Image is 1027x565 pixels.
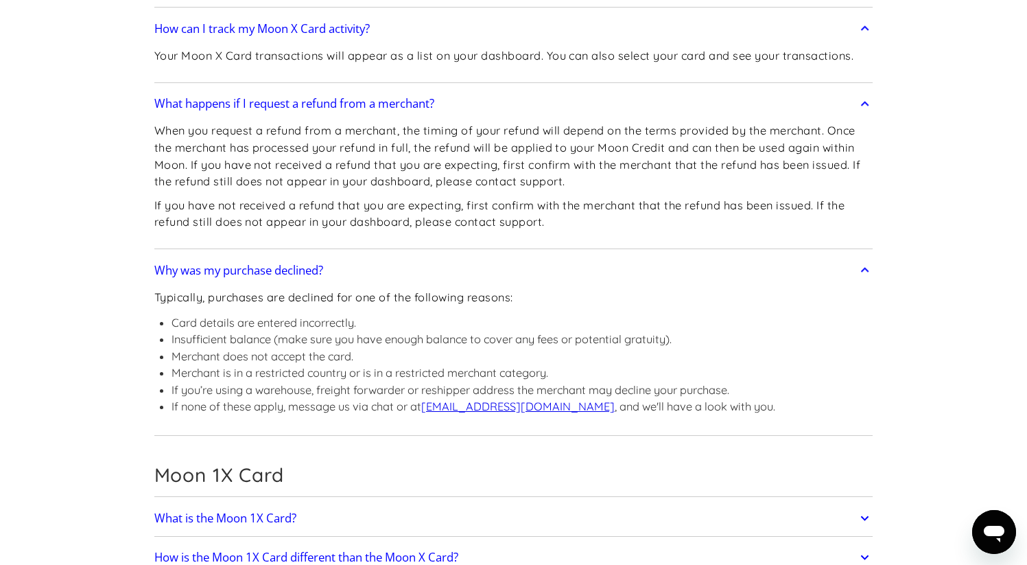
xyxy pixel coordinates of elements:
li: If none of these apply, message us via chat or at , and we'll have a look with you. [172,398,775,415]
li: If you’re using a warehouse, freight forwarder or reshipper address the merchant may decline your... [172,382,775,399]
p: When you request a refund from a merchant, the timing of your refund will depend on the terms pro... [154,122,873,189]
a: Why was my purchase declined? [154,256,873,285]
h2: What happens if I request a refund from a merchant? [154,97,434,111]
p: Your Moon X Card transactions will appear as a list on your dashboard. You can also select your c... [154,47,853,65]
a: What happens if I request a refund from a merchant? [154,89,873,118]
a: What is the Moon 1X Card? [154,504,873,533]
li: Merchant does not accept the card. [172,348,775,365]
h2: Why was my purchase declined? [154,264,323,277]
h2: How is the Moon 1X Card different than the Moon X Card? [154,551,458,564]
h2: How can I track my Moon X Card activity? [154,22,370,36]
a: [EMAIL_ADDRESS][DOMAIN_NAME] [421,400,615,413]
h2: Moon 1X Card [154,463,873,487]
h2: What is the Moon 1X Card? [154,511,296,525]
li: Merchant is in a restricted country or is in a restricted merchant category. [172,365,775,382]
p: Typically, purchases are declined for one of the following reasons: [154,289,775,306]
a: How can I track my Moon X Card activity? [154,14,873,43]
li: Insufficient balance (make sure you have enough balance to cover any fees or potential gratuity). [172,331,775,348]
iframe: Button to launch messaging window [972,510,1016,554]
li: Card details are entered incorrectly. [172,314,775,332]
p: If you have not received a refund that you are expecting, first confirm with the merchant that th... [154,197,873,231]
